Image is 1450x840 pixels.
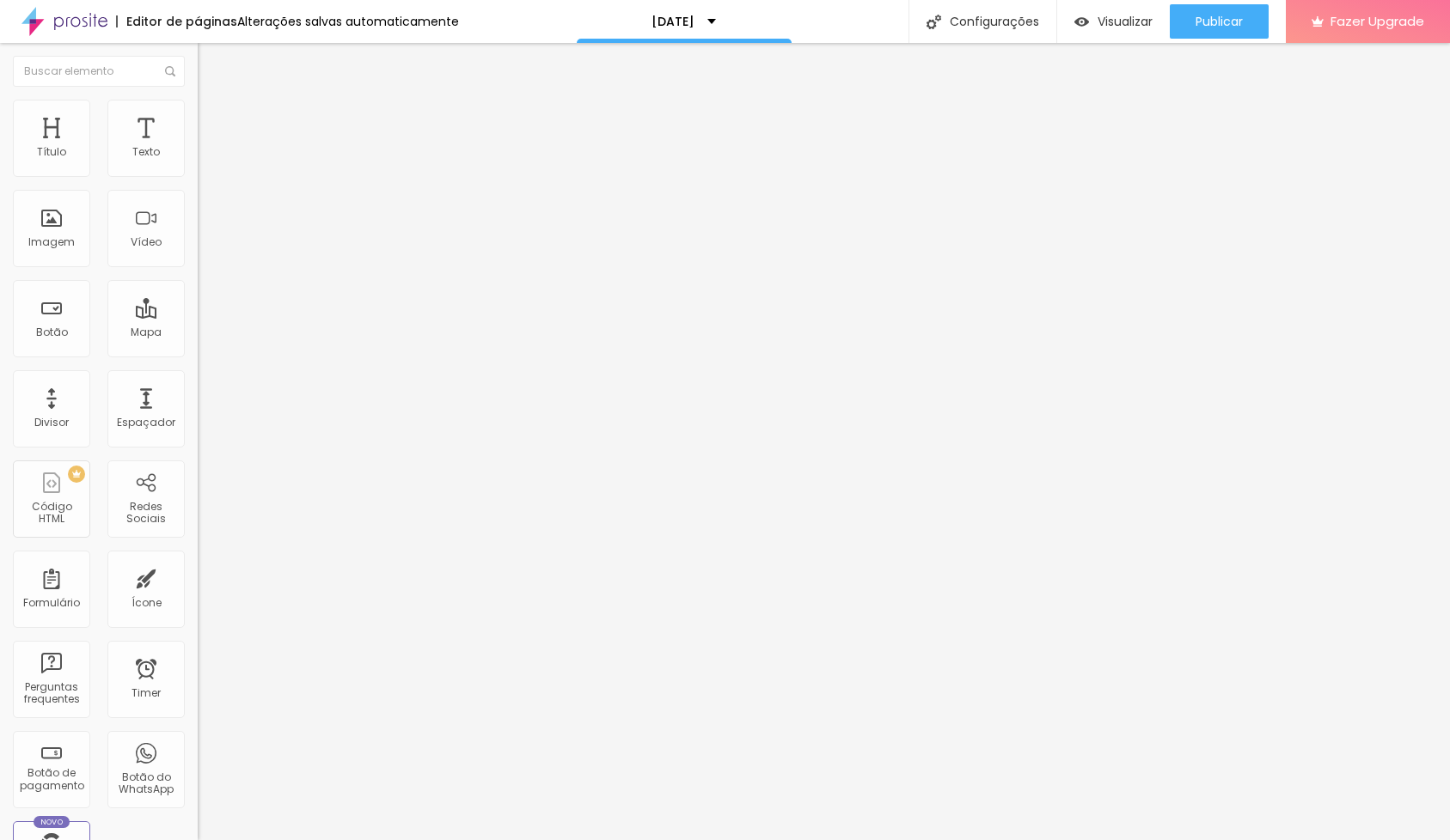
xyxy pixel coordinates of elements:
div: Texto [132,146,160,158]
div: Novo [34,816,70,828]
div: Mapa [131,326,162,338]
div: Divisor [34,417,69,429]
div: Botão [36,326,68,338]
div: Espaçador [117,417,175,429]
div: Perguntas frequentes [17,681,85,706]
div: Editor de páginas [116,15,237,27]
p: [DATE] [652,15,694,27]
div: Redes Sociais [112,501,180,526]
iframe: Editor [198,43,1450,840]
div: Vídeo [131,236,162,248]
div: Código HTML [17,501,85,526]
span: Publicar [1196,15,1243,28]
img: Icone [165,66,175,76]
div: Alterações salvas automaticamente [237,15,459,27]
div: Timer [132,687,161,699]
div: Formulário [23,597,80,609]
span: Visualizar [1098,15,1153,28]
span: Fazer Upgrade [1331,14,1424,28]
button: Publicar [1170,4,1269,39]
img: view-1.svg [1074,15,1089,29]
div: Imagem [28,236,75,248]
div: Botão do WhatsApp [112,771,180,796]
div: Botão de pagamento [17,767,85,792]
div: Ícone [132,597,162,609]
button: Visualizar [1057,4,1170,39]
img: Icone [927,15,941,29]
input: Buscar elemento [13,56,185,87]
div: Título [37,146,66,158]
